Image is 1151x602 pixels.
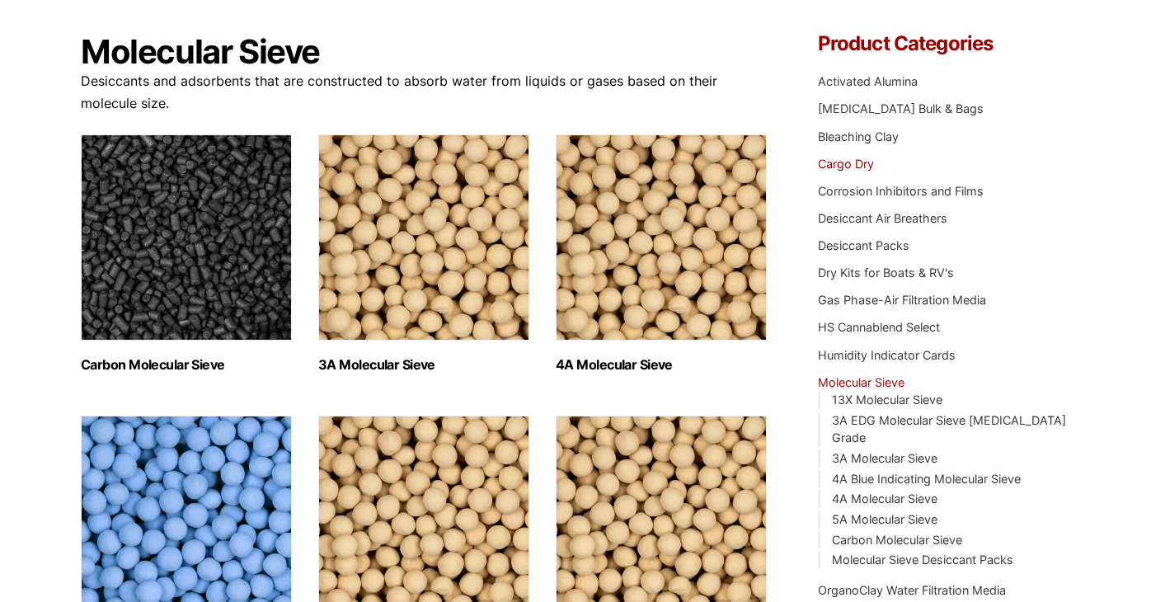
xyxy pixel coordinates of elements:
[832,393,942,407] a: 13X Molecular Sieve
[818,293,986,307] a: Gas Phase-Air Filtration Media
[832,533,962,547] a: Carbon Molecular Sieve
[818,74,918,88] a: Activated Alumina
[318,134,529,373] a: Visit product category 3A Molecular Sieve
[818,583,1006,597] a: OrganoClay Water Filtration Media
[318,357,529,373] h2: 3A Molecular Sieve
[818,266,954,280] a: Dry Kits for Boats & RV's
[818,34,1070,54] h4: Product Categories
[818,129,899,143] a: Bleaching Clay
[818,184,984,198] a: Corrosion Inhibitors and Films
[818,348,956,362] a: Humidity Indicator Cards
[818,211,947,225] a: Desiccant Air Breathers
[832,413,1066,445] a: 3A EDG Molecular Sieve [MEDICAL_DATA] Grade
[556,134,767,341] img: 4A Molecular Sieve
[832,553,1013,567] a: Molecular Sieve Desiccant Packs
[832,472,1021,486] a: 4A Blue Indicating Molecular Sieve
[556,134,767,373] a: Visit product category 4A Molecular Sieve
[818,157,874,171] a: Cargo Dry
[318,134,529,341] img: 3A Molecular Sieve
[81,34,768,70] h1: Molecular Sieve
[556,357,767,373] h2: 4A Molecular Sieve
[818,238,909,252] a: Desiccant Packs
[818,375,904,389] a: Molecular Sieve
[832,491,937,506] a: 4A Molecular Sieve
[81,70,768,115] p: Desiccants and adsorbents that are constructed to absorb water from liquids or gases based on the...
[818,101,984,115] a: [MEDICAL_DATA] Bulk & Bags
[81,134,292,373] a: Visit product category Carbon Molecular Sieve
[81,357,292,373] h2: Carbon Molecular Sieve
[832,512,937,526] a: 5A Molecular Sieve
[832,451,937,465] a: 3A Molecular Sieve
[818,320,940,334] a: HS Cannablend Select
[81,134,292,341] img: Carbon Molecular Sieve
